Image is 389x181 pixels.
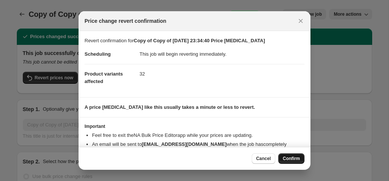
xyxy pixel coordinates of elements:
[85,71,123,84] span: Product variants affected
[283,156,300,162] span: Confirm
[85,17,166,25] span: Price change revert confirmation
[134,38,265,43] b: Copy of Copy of [DATE] 23:34:40 Price [MEDICAL_DATA]
[140,45,304,64] dd: This job will begin reverting immediately.
[278,153,304,164] button: Confirm
[85,123,304,129] h3: Important
[92,141,304,156] li: An email will be sent to when the job has completely reverted .
[252,153,275,164] button: Cancel
[92,132,304,139] li: Feel free to exit the NA Bulk Price Editor app while your prices are updating.
[256,156,271,162] span: Cancel
[295,16,306,26] button: Close
[142,141,227,147] b: [EMAIL_ADDRESS][DOMAIN_NAME]
[85,37,304,45] p: Revert confirmation for
[85,51,111,57] span: Scheduling
[140,64,304,84] dd: 32
[85,104,255,110] b: A price [MEDICAL_DATA] like this usually takes a minute or less to revert.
